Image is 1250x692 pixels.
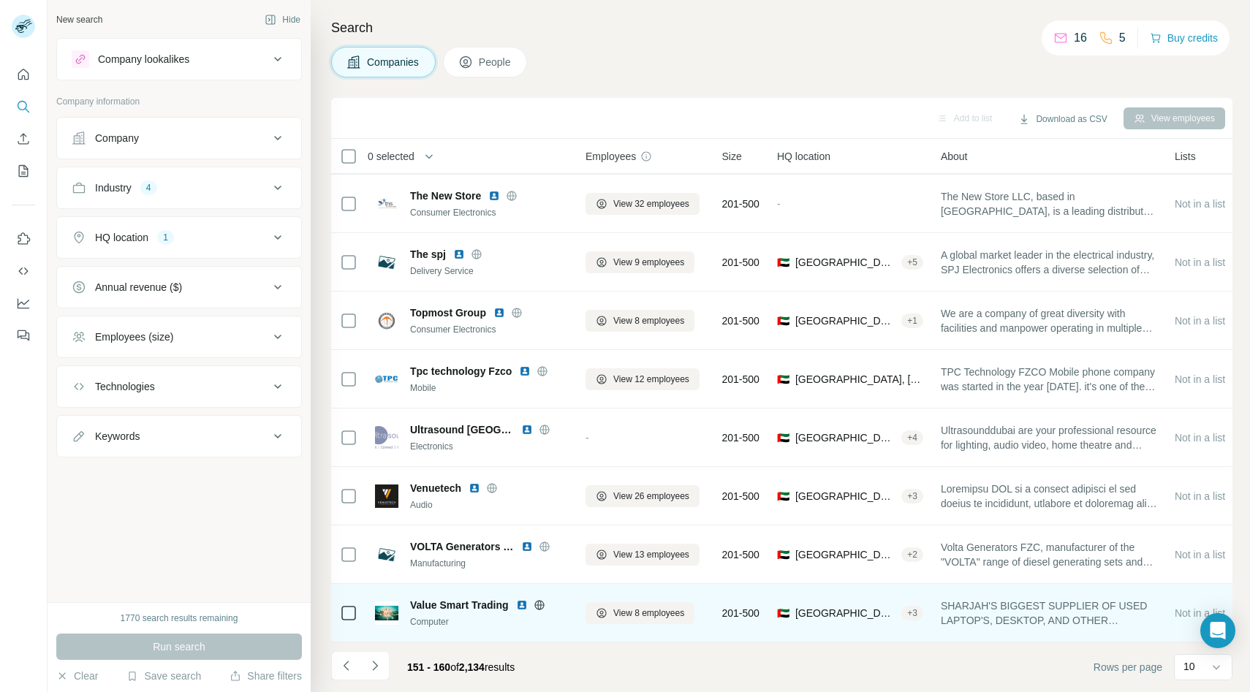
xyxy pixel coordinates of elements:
[95,330,173,344] div: Employees (size)
[941,598,1157,628] span: SHARJAH'S BIGGEST SUPPLIER OF USED LAPTOP'S, DESKTOP, AND OTHER COMPONENTS.
[95,230,148,245] div: HQ location
[410,305,486,320] span: Topmost Group
[95,429,140,444] div: Keywords
[57,121,301,156] button: Company
[410,247,446,262] span: The spj
[95,280,182,294] div: Annual revenue ($)
[1200,613,1235,648] div: Open Intercom Messenger
[488,190,500,202] img: LinkedIn logo
[410,615,568,628] div: Computer
[459,661,485,673] span: 2,134
[410,539,514,554] span: VOLTA Generators FZC
[795,606,895,620] span: [GEOGRAPHIC_DATA]
[375,484,398,508] img: Logo of Venuetech
[368,149,414,164] span: 0 selected
[1175,315,1225,327] span: Not in a list
[56,13,102,26] div: New search
[586,251,694,273] button: View 9 employees
[493,307,505,319] img: LinkedIn logo
[367,55,420,69] span: Companies
[722,313,760,328] span: 201-500
[12,158,35,184] button: My lists
[795,255,895,270] span: [GEOGRAPHIC_DATA], [GEOGRAPHIC_DATA]
[12,61,35,88] button: Quick start
[586,368,700,390] button: View 12 employees
[777,313,789,328] span: 🇦🇪
[95,180,132,195] div: Industry
[722,372,760,387] span: 201-500
[586,149,636,164] span: Employees
[410,364,512,379] span: Tpc technology Fzco
[375,543,398,566] img: Logo of VOLTA Generators FZC
[777,430,789,445] span: 🇦🇪
[901,314,923,327] div: + 1
[12,322,35,349] button: Feedback
[613,548,689,561] span: View 13 employees
[126,669,201,683] button: Save search
[795,430,895,445] span: [GEOGRAPHIC_DATA], [GEOGRAPHIC_DATA]
[57,42,301,77] button: Company lookalikes
[1175,490,1225,502] span: Not in a list
[777,372,789,387] span: 🇦🇪
[410,265,568,278] div: Delivery Service
[360,651,390,680] button: Navigate to next page
[95,131,139,145] div: Company
[777,149,830,164] span: HQ location
[586,485,700,507] button: View 26 employees
[410,440,568,453] div: Electronics
[586,310,694,332] button: View 8 employees
[410,422,514,437] span: Ultrasound [GEOGRAPHIC_DATA]
[410,381,568,395] div: Mobile
[1175,607,1225,619] span: Not in a list
[941,365,1157,394] span: TPC Technology FZCO Mobile phone company was started in the year [DATE]. it's one of the biggest ...
[722,430,760,445] span: 201-500
[57,369,301,404] button: Technologies
[941,540,1157,569] span: Volta Generators FZC, manufacturer of the "VOLTA" range of diesel generating sets and power syste...
[1183,659,1195,674] p: 10
[519,365,531,377] img: LinkedIn logo
[1175,432,1225,444] span: Not in a list
[57,419,301,454] button: Keywords
[613,490,689,503] span: View 26 employees
[586,193,700,215] button: View 32 employees
[722,489,760,503] span: 201-500
[722,255,760,270] span: 201-500
[586,602,694,624] button: View 8 employees
[722,606,760,620] span: 201-500
[407,661,515,673] span: results
[901,607,923,620] div: + 3
[586,544,700,566] button: View 13 employees
[56,669,98,683] button: Clear
[375,601,398,625] img: Logo of Value Smart Trading
[95,379,155,394] div: Technologies
[410,598,509,612] span: Value Smart Trading
[795,547,895,562] span: [GEOGRAPHIC_DATA], [GEOGRAPHIC_DATA]
[375,192,398,216] img: Logo of The New Store
[57,170,301,205] button: Industry4
[521,541,533,552] img: LinkedIn logo
[901,431,923,444] div: + 4
[230,669,302,683] button: Share filters
[410,557,568,570] div: Manufacturing
[1175,256,1225,268] span: Not in a list
[613,197,689,210] span: View 32 employees
[941,423,1157,452] span: Ultrasounddubai are your professional resource for lighting, audio video, home theatre and contro...
[941,482,1157,511] span: Loremipsu DOL si a consect adipisci el sed doeius te incididunt, utlabore et doloremag ali enimad...
[722,197,760,211] span: 201-500
[777,489,789,503] span: 🇦🇪
[901,256,923,269] div: + 5
[12,94,35,120] button: Search
[941,189,1157,218] span: The New Store LLC, based in [GEOGRAPHIC_DATA], is a leading distributor of globally renowned bran...
[57,270,301,305] button: Annual revenue ($)
[586,432,589,444] span: -
[469,482,480,494] img: LinkedIn logo
[98,52,189,66] div: Company lookalikes
[1094,660,1162,674] span: Rows per page
[12,126,35,152] button: Enrich CSV
[121,612,238,625] div: 1770 search results remaining
[795,313,895,328] span: [GEOGRAPHIC_DATA], [GEOGRAPHIC_DATA]
[901,490,923,503] div: + 3
[331,18,1232,38] h4: Search
[410,481,461,495] span: Venuetech
[140,181,157,194] div: 4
